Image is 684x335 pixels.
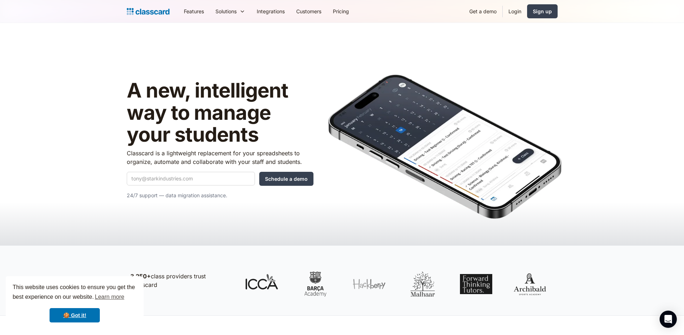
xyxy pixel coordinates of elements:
div: Solutions [210,3,251,19]
a: Pricing [327,3,355,19]
a: Integrations [251,3,290,19]
strong: 3,250+ [130,273,151,280]
p: class providers trust Classcard [130,272,231,289]
a: Logo [127,6,169,16]
a: Features [178,3,210,19]
p: 24/7 support — data migration assistance. [127,191,313,200]
div: Sign up [533,8,552,15]
a: Get a demo [464,3,502,19]
h1: A new, intelligent way to manage your students [127,80,313,146]
form: Quick Demo Form [127,172,313,186]
div: Open Intercom Messenger [660,311,677,328]
input: tony@starkindustries.com [127,172,255,185]
div: cookieconsent [6,276,144,329]
a: Sign up [527,4,558,18]
span: This website uses cookies to ensure you get the best experience on our website. [13,283,137,302]
a: dismiss cookie message [50,308,100,322]
a: Customers [290,3,327,19]
div: Solutions [215,8,237,15]
a: learn more about cookies [94,292,125,302]
p: Classcard is a lightweight replacement for your spreadsheets to organize, automate and collaborat... [127,149,313,166]
input: Schedule a demo [259,172,313,186]
a: Login [503,3,527,19]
